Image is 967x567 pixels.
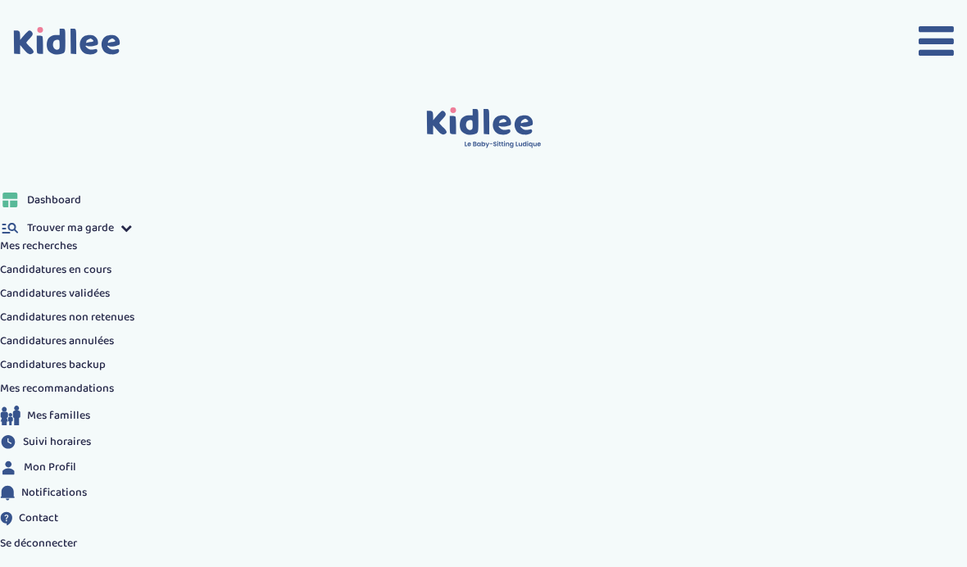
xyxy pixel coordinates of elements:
span: Suivi horaires [23,433,91,451]
span: Mes familles [27,407,90,424]
img: logo.svg [426,107,542,149]
span: Mon Profil [24,459,76,476]
span: Notifications [21,484,87,501]
span: Trouver ma garde [27,220,114,237]
span: Contact [19,510,58,527]
span: Dashboard [27,192,81,209]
